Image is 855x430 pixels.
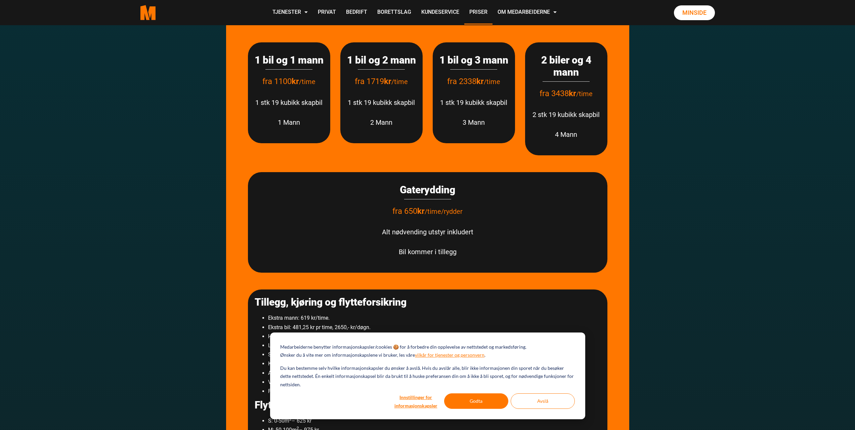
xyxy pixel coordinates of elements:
strong: kr [417,206,425,216]
p: Bil kommer i tillegg [255,246,601,258]
span: fra 1719 [355,77,391,86]
p: 2 stk 19 kubikk skapbil [532,109,601,120]
li: Avgift til avfallsdeponi kommer i tillegg på 4 kr/kg. [268,368,601,378]
strong: kr [569,89,576,98]
h3: 2 biler og 4 mann [532,54,601,78]
li: Lørdager: 50% tillegg etter 15.00. [268,341,601,350]
a: Borettslag [372,1,416,25]
a: vilkår for tjenester og personvern [415,351,484,359]
button: Innstillinger for informasjonskapsler [390,393,442,409]
strong: kr [476,77,484,86]
span: /time [484,78,500,86]
p: 1 Mann [255,117,324,128]
span: /time [576,90,593,98]
button: Avslå [511,393,575,409]
p: 2 Mann [347,117,416,128]
p: 4 Mann [532,129,601,140]
strong: kr [384,77,391,86]
p: 1 stk 19 kubikk skapbil [255,97,324,108]
h3: 1 bil og 2 mann [347,54,416,66]
p: 3 Mann [439,117,508,128]
p: 1 stk 19 kubikk skapbil [347,97,416,108]
a: Minside [674,5,715,20]
a: Privat [313,1,341,25]
li: Søndager: 100% tillegg. [268,350,601,359]
a: Priser [464,1,493,25]
a: Om Medarbeiderne [493,1,562,25]
a: Tjenester [267,1,313,25]
a: Bedrift [341,1,372,25]
p: Medarbeiderne benytter informasjonskapsler/cookies 🍪 for å forbedre din opplevelse av nettstedet ... [280,343,526,351]
h3: 1 bil og 1 mann [255,54,324,66]
p: Tillegg, kjøring og flytteforsikring [255,296,601,308]
li: Hverdager: 50% tillegg etter 17.00. [268,332,601,341]
span: /time [299,78,315,86]
li: Vi tar betalt for kjøretiden fra og til bilparken i [PERSON_NAME] vei 16. [268,378,601,387]
li: Ekstra bil: 481,25 kr pr time, 2650,- kr/døgn. [268,323,601,332]
h3: 1 bil og 3 mann [439,54,508,66]
p: Du kan bestemme selv hvilke informasjonskapsler du ønsker å avslå. Hvis du avslår alle, blir ikke... [280,364,574,389]
button: Godta [444,393,508,409]
div: Cookie banner [270,333,585,419]
strong: kr [292,77,299,86]
li: Flytteforsikring på 625 kr/oppdrag er obligatorisk for alle våre flytteoppdrag. [268,387,601,396]
li: Ekstra mann: 619 kr/time. [268,313,601,322]
p: Alt nødvending utstyr inkludert [255,226,601,238]
p: 1 stk 19 kubikk skapbil [439,97,508,108]
span: fra 3438 [540,89,576,98]
span: /time [391,78,408,86]
sup: 2 [289,417,292,422]
h3: Gaterydding [255,184,601,196]
li: Kjøretillegg på 8,75 kr/km. [268,359,601,368]
p: Flytteforsikring [255,399,601,411]
li: S: 0-50m – 625 kr [268,416,601,425]
span: fra 650 [392,206,425,216]
span: /time/rydder [425,207,463,216]
a: Kundeservice [416,1,464,25]
span: fra 2338 [447,77,484,86]
p: Ønsker du å vite mer om informasjonskapslene vi bruker, les våre . [280,351,485,359]
span: fra 1100 [262,77,299,86]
